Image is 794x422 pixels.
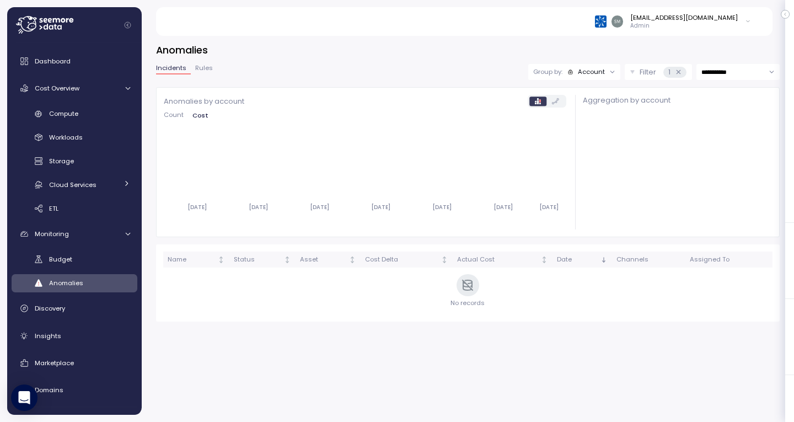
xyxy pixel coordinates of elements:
[195,65,213,71] span: Rules
[441,256,448,264] div: Not sorted
[578,67,605,76] div: Account
[12,352,137,374] a: Marketplace
[164,96,244,107] p: Anomalies by account
[35,57,71,66] span: Dashboard
[163,252,229,268] th: NameNot sorted
[217,256,225,264] div: Not sorted
[533,67,562,76] p: Group by:
[168,255,216,265] div: Name
[49,180,96,189] span: Cloud Services
[12,297,137,319] a: Discovery
[433,204,453,211] tspan: [DATE]
[35,304,65,313] span: Discovery
[49,109,78,118] span: Compute
[616,255,681,265] div: Channels
[12,77,137,99] a: Cost Overview
[540,256,548,264] div: Not sorted
[12,152,137,170] a: Storage
[495,204,514,211] tspan: [DATE]
[611,15,623,27] img: 8b38840e6dc05d7795a5b5428363ffcd
[557,255,598,265] div: Date
[630,22,738,30] p: Admin
[552,252,612,268] th: DateSorted descending
[630,13,738,22] div: [EMAIL_ADDRESS][DOMAIN_NAME]
[12,129,137,147] a: Workloads
[453,252,552,268] th: Actual CostNot sorted
[348,256,356,264] div: Not sorted
[12,223,137,245] a: Monitoring
[121,21,135,29] button: Collapse navigation
[49,279,83,287] span: Anomalies
[640,67,656,78] p: Filter
[249,204,268,211] tspan: [DATE]
[12,105,137,123] a: Compute
[229,252,296,268] th: StatusNot sorted
[457,255,539,265] div: Actual Cost
[11,384,37,411] div: Open Intercom Messenger
[361,252,453,268] th: Cost DeltaNot sorted
[296,252,361,268] th: AssetNot sorted
[234,255,282,265] div: Status
[12,380,137,402] a: Domains
[156,43,780,57] h3: Anomalies
[541,204,560,211] tspan: [DATE]
[49,204,58,213] span: ETL
[690,255,768,265] div: Assigned To
[49,157,74,165] span: Storage
[35,359,74,367] span: Marketplace
[583,95,772,106] p: Aggregation by account
[187,204,207,211] tspan: [DATE]
[164,112,184,118] span: Count
[625,64,692,80] button: Filter1
[156,65,186,71] span: Incidents
[35,386,63,394] span: Domains
[372,204,391,211] tspan: [DATE]
[12,199,137,217] a: ETL
[35,332,61,340] span: Insights
[192,113,208,119] span: Cost
[365,255,439,265] div: Cost Delta
[310,204,330,211] tspan: [DATE]
[35,84,79,93] span: Cost Overview
[35,229,69,238] span: Monitoring
[600,256,608,264] div: Sorted descending
[49,133,83,142] span: Workloads
[49,255,72,264] span: Budget
[595,15,607,27] img: 68790ce639d2d68da1992664.PNG
[12,250,137,269] a: Budget
[12,274,137,292] a: Anomalies
[300,255,347,265] div: Asset
[283,256,291,264] div: Not sorted
[12,50,137,72] a: Dashboard
[12,325,137,347] a: Insights
[668,67,670,78] p: 1
[12,175,137,194] a: Cloud Services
